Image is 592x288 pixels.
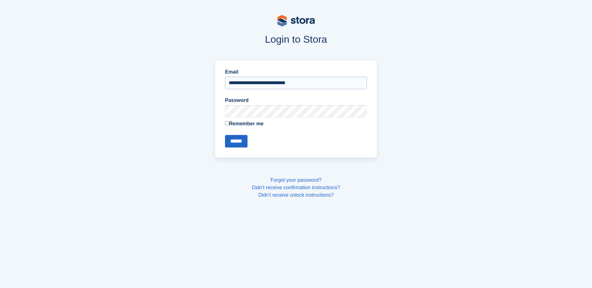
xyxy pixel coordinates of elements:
img: stora-logo-53a41332b3708ae10de48c4981b4e9114cc0af31d8433b30ea865607fb682f29.svg [277,15,315,26]
input: Remember me [225,121,229,125]
h1: Login to Stora [96,34,497,45]
label: Email [225,68,367,76]
a: Didn't receive confirmation instructions? [252,185,340,190]
a: Forgot your password? [271,177,322,183]
label: Remember me [225,120,367,127]
label: Password [225,97,367,104]
a: Didn't receive unlock instructions? [258,192,334,198]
